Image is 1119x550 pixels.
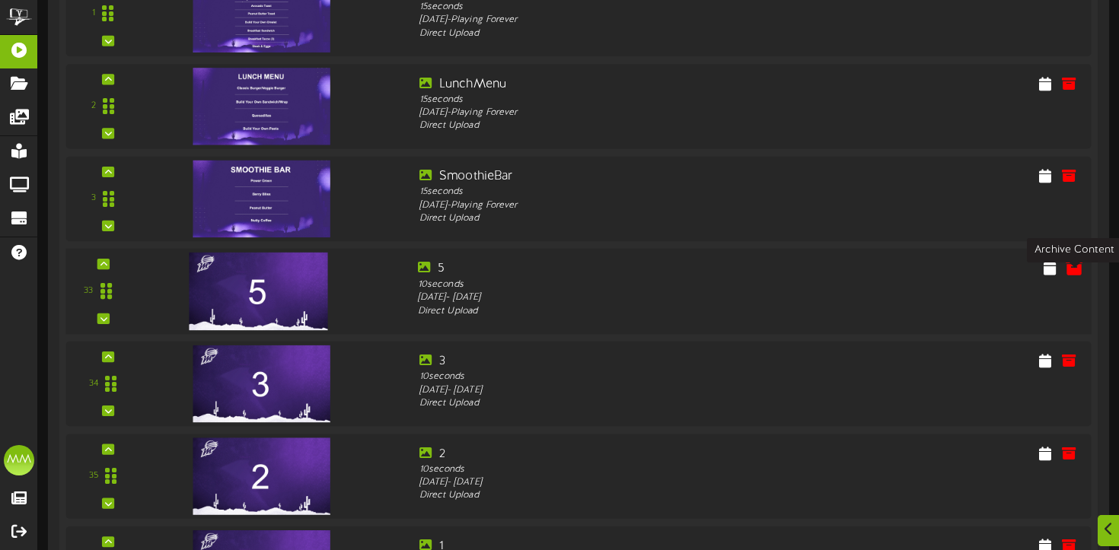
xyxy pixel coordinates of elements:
div: Direct Upload [418,304,826,318]
div: 34 [89,377,98,390]
div: Direct Upload [419,27,824,40]
img: fbea7cf6-8682-48b7-a7b1-991808429127.jpg [193,437,330,514]
div: 10 seconds [418,278,826,291]
img: 2211b949-4d84-437d-a820-cebd37bc12e7.jpg [189,253,327,330]
div: [DATE] - [DATE] [419,476,824,489]
div: 15 seconds [419,1,824,14]
div: SmoothieBar [419,168,824,186]
div: [DATE] - Playing Forever [419,199,824,211]
div: LunchMenu [419,75,824,93]
div: 2 [419,445,824,463]
div: Direct Upload [419,489,824,502]
div: [DATE] - [DATE] [418,291,826,305]
div: [DATE] - Playing Forever [419,14,824,27]
div: Direct Upload [419,212,824,225]
img: 6123d0ab-59f8-4096-a594-9bf9876b4496.jpg [193,161,330,237]
img: 033f657c-a041-40af-a2f5-c4949d562c0c.jpg [193,345,330,422]
div: 10 seconds [419,463,824,476]
div: 15 seconds [419,93,824,106]
img: e7684e0b-9992-4e43-a6eb-bd5dd807fac1.jpg [193,68,330,145]
div: MM [4,445,34,475]
div: 35 [89,469,98,482]
div: Direct Upload [419,119,824,132]
div: Direct Upload [419,397,824,410]
div: 10 seconds [419,370,824,383]
div: 3 [419,353,824,370]
div: 15 seconds [419,186,824,199]
div: [DATE] - Playing Forever [419,107,824,119]
div: 33 [84,285,93,298]
div: 5 [418,260,826,278]
div: [DATE] - [DATE] [419,383,824,396]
